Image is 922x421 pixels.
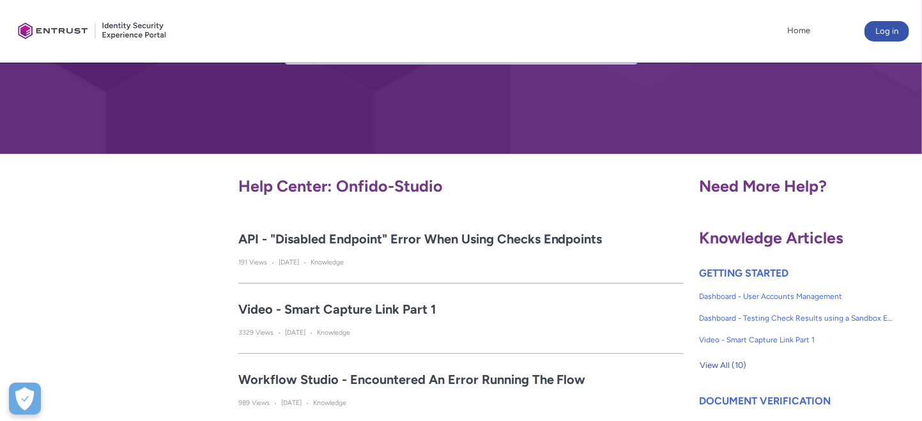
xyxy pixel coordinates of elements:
button: Log in [864,21,909,42]
span: [DATE] [281,399,302,407]
span: Video - Smart Capture Link Part 1 [699,334,896,346]
span: • [274,400,277,406]
span: • [278,330,280,336]
span: Knowledge [311,258,344,266]
span: Dashboard - Testing Check Results using a Sandbox Environment [699,312,896,324]
span: 3329 Views [238,328,273,337]
span: View All (10) [700,356,746,375]
span: Knowledge [317,328,350,337]
span: [DATE] [279,258,299,266]
span: 989 Views [238,399,270,407]
span: • [306,400,309,406]
span: • [310,330,312,336]
span: Knowledge Articles [699,228,843,247]
a: Home [784,21,813,40]
a: Dashboard - User Accounts Management [699,286,896,307]
a: DOCUMENT VERIFICATION [699,395,831,407]
a: Workflow Studio - Encountered an Error Running The Flow [238,370,684,389]
span: 191 Views [238,258,267,266]
a: Dashboard - Testing Check Results using a Sandbox Environment [699,307,896,329]
a: Video - Smart Capture Link Part 1 [699,329,896,351]
a: GETTING STARTED [699,267,788,279]
span: Knowledge [313,399,346,407]
span: • [272,259,274,266]
span: [DATE] [285,328,305,337]
a: Video - Smart Capture Link Part 1 [238,300,684,319]
span: Need More Help? [699,176,827,195]
span: • [303,259,306,266]
a: API - "Disabled Endpoint" Error When Using Checks Endpoints [238,229,684,249]
span: Help Center: onfido-studio [238,176,443,195]
div: Cookie Preferences [9,383,41,415]
button: View All (10) [699,355,747,376]
button: Open Preferences [9,383,41,415]
span: Dashboard - User Accounts Management [699,291,896,302]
